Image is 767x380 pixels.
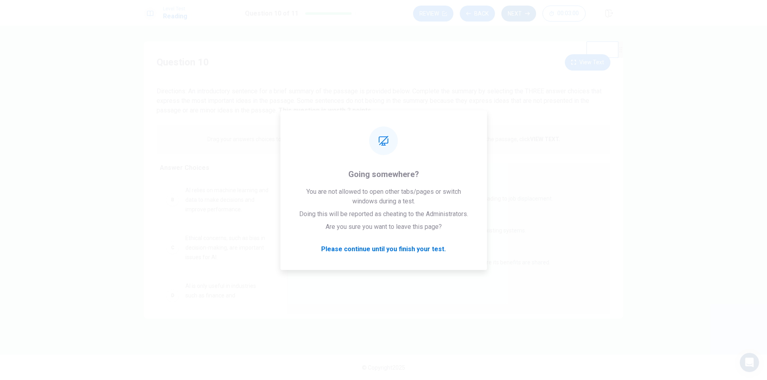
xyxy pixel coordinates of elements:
[530,136,560,142] strong: VIEW TEXT.
[301,224,314,237] div: E
[185,185,268,214] span: AI relies on machine learning and data to make decisions and improve performance.
[245,9,298,18] h1: Question 10 of 11
[542,6,586,22] button: 00:03:00
[160,227,275,268] div: CEthical concerns, such as bias in decision-making, are important issues for AI.
[320,258,550,267] span: As AI continues to develop, it will require careful regulation to ensure its benefits are shared.
[160,275,275,316] div: DAI is only useful in industries such as finance and entertainment.
[460,6,495,22] button: Back
[160,164,209,171] span: Answer Choices
[320,194,553,203] span: AI has the potential to replace human workers in certain sectors, leading to job displacement.
[301,256,314,269] div: F
[185,233,268,262] span: Ethical concerns, such as bias in decision-making, are important issues for AI.
[157,87,602,114] span: Directions: An introductory sentence for a brief summary of the passage is provided below. Comple...
[294,218,598,243] div: EThe future of AI will depend on how well it can be integrated into existing systems.
[413,6,453,22] button: Review
[207,136,560,142] p: Drag your answers choices to the spaces where they belong. To remove an answer choice, click on i...
[565,54,610,71] button: View Text
[301,192,314,205] div: A
[166,241,179,254] div: C
[277,106,373,114] strong: This question is worth 2 points.
[160,179,275,221] div: BAI relies on machine learning and data to make decisions and improve performance.
[557,10,579,17] span: 00:03:00
[320,226,526,235] span: The future of AI will depend on how well it can be integrated into existing systems.
[163,6,187,12] span: Level Test
[294,172,483,177] span: Select the three sentences that express the most important ideas in the passage.
[157,56,209,69] h4: Question 10
[740,353,759,372] div: Open Intercom Messenger
[166,193,179,206] div: B
[501,6,536,22] button: Next
[163,12,187,21] h1: Reading
[166,289,179,302] div: D
[185,281,268,310] span: AI is only useful in industries such as finance and entertainment.
[294,186,598,211] div: AAI has the potential to replace human workers in certain sectors, leading to job displacement.
[294,250,598,275] div: FAs AI continues to develop, it will require careful regulation to ensure its benefits are shared.
[362,364,405,371] span: © Copyright 2025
